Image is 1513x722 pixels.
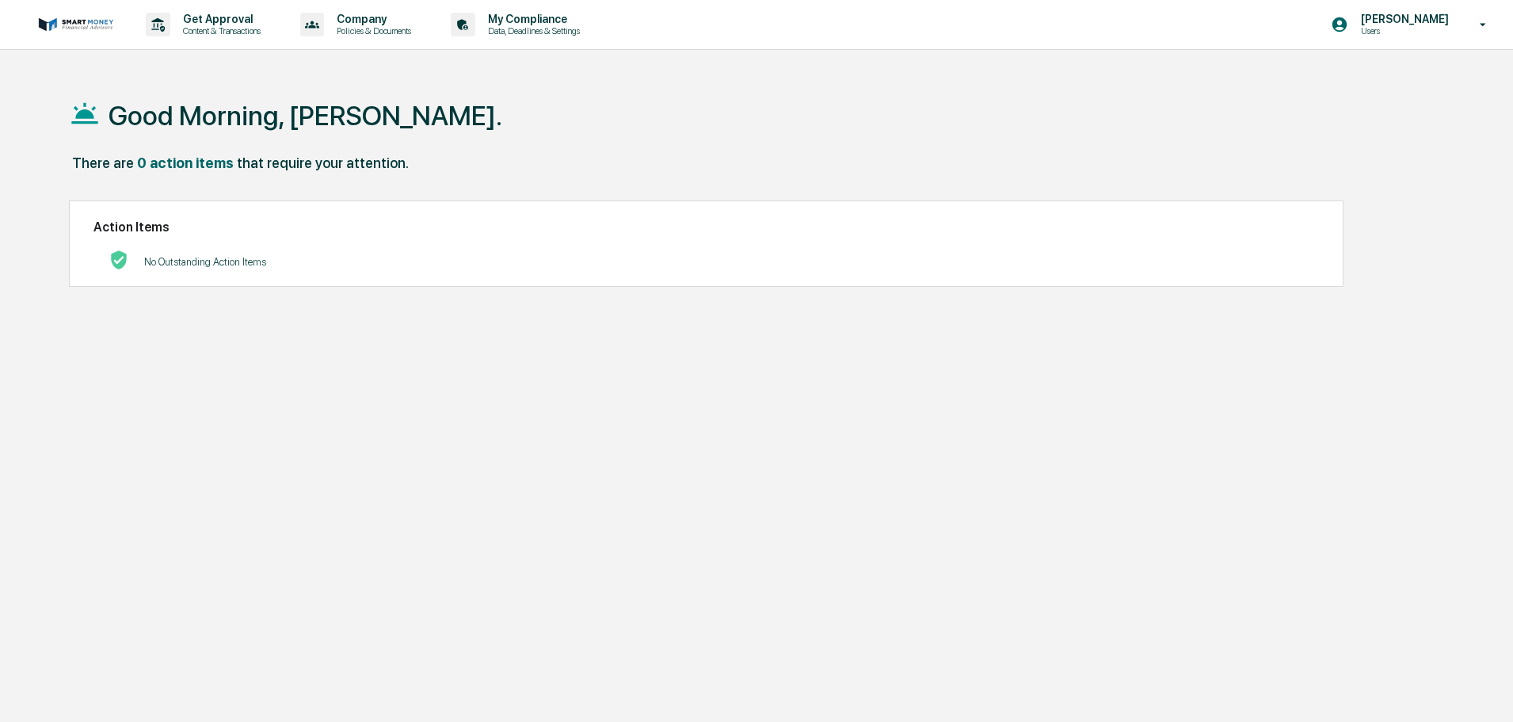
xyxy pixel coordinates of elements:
p: Company [324,13,419,25]
p: Data, Deadlines & Settings [475,25,588,36]
p: [PERSON_NAME] [1348,13,1457,25]
div: There are [72,155,134,171]
h1: Good Morning, [PERSON_NAME]. [109,100,502,132]
p: My Compliance [475,13,588,25]
h2: Action Items [93,220,1319,235]
p: No Outstanding Action Items [144,256,266,268]
p: Users [1348,25,1457,36]
div: that require your attention. [237,155,409,171]
img: No Actions logo [109,250,128,269]
p: Get Approval [170,13,269,25]
p: Content & Transactions [170,25,269,36]
div: 0 action items [137,155,234,171]
img: logo [38,17,114,32]
p: Policies & Documents [324,25,419,36]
